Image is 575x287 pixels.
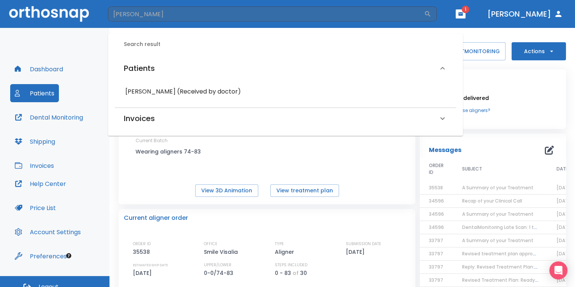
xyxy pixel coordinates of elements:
p: Smile Visalia [204,247,240,256]
button: STARTMONITORING [441,42,506,60]
button: Help Center [10,175,71,193]
span: [DATE] [557,184,573,191]
span: [DATE] [557,224,573,230]
span: SUBJECT [462,166,482,172]
button: Invoices [10,157,59,175]
button: View 3D Animation [195,184,258,197]
p: STEPS INCLUDED [275,262,307,269]
p: Aligner [275,247,297,256]
span: 34596 [429,224,444,230]
img: Orthosnap [9,6,89,21]
p: Aligner were delivered [427,94,558,103]
p: 0-0/74-83 [204,269,236,278]
span: Revised Treatment Plan: Ready for Approval [462,277,564,283]
p: Current aligner order [124,213,188,223]
button: Preferences [10,247,71,265]
span: [DATE] [557,237,573,244]
p: Current Batch [136,137,203,144]
button: Dental Monitoring [10,108,88,126]
span: A Summary of your Treatment [462,184,533,191]
p: 30 [300,269,307,278]
span: Recap of your Clinical Call [462,198,522,204]
button: Actions [512,42,566,60]
span: [DATE] [557,277,573,283]
button: Price List [10,199,60,217]
span: 34596 [429,198,444,204]
span: [DATE] [557,250,573,257]
h6: Invoices [124,112,155,124]
span: [DATE] [557,211,573,217]
h6: Search result [124,40,456,49]
p: OFFICE [204,241,217,247]
div: Open Intercom Messenger [549,261,567,279]
div: Patients [115,55,456,82]
h6: Patients [124,62,155,74]
p: TYPE [275,241,284,247]
p: ORDER ID [133,241,151,247]
div: Invoices [115,108,456,129]
span: DATE [557,166,568,172]
p: Upcoming [427,77,558,86]
button: Patients [10,84,59,102]
span: ORDER ID [429,162,444,176]
p: UPPER/LOWER [204,262,231,269]
p: of [293,269,299,278]
span: 33797 [429,237,443,244]
p: Wearing aligners 74-83 [136,147,203,156]
p: [DATE] [133,269,154,278]
input: Search by Patient Name or Case # [108,6,424,21]
span: A Summary of your Treatment [462,211,533,217]
span: Revised treatment plan approved! [462,250,543,257]
span: [DATE] [557,198,573,204]
p: ESTIMATED SHIP DATE [133,262,168,269]
span: 35538 [429,184,443,191]
p: 35538 [133,247,153,256]
button: Dashboard [10,60,68,78]
p: Messages [429,146,461,155]
a: Have you fit these aligners? [427,107,558,114]
span: 33797 [429,277,443,283]
button: View treatment plan [270,184,339,197]
span: 1 [462,6,469,13]
p: 0 - 83 [275,269,291,278]
span: 33797 [429,264,443,270]
span: A Summary of your Treatment [462,237,533,244]
button: Shipping [10,132,60,150]
p: SUBMISSION DATE [346,241,381,247]
p: [DATE] [346,247,367,256]
button: Account Settings [10,223,85,241]
span: 33797 [429,250,443,257]
div: Tooltip anchor [65,252,72,259]
span: 34596 [429,211,444,217]
h6: [PERSON_NAME] (Received by doctor) [125,86,446,97]
button: [PERSON_NAME] [484,7,566,21]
